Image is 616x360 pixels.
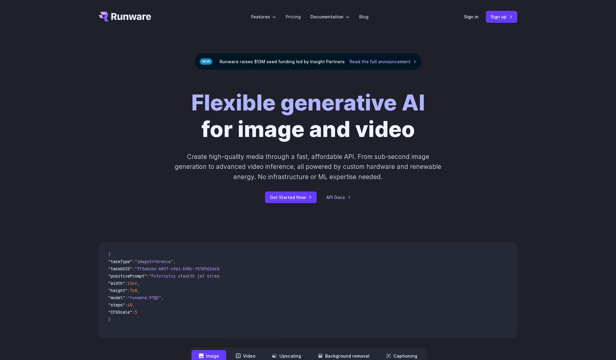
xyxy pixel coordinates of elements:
span: "taskType" [108,259,132,264]
span: "CFGScale" [108,309,132,315]
p: Create high-quality media through a fast, affordable API. From sub-second image generation to adv... [174,152,442,182]
a: API Docs [326,194,351,201]
span: , [132,302,135,308]
a: Sign up [486,11,517,23]
span: "steps" [108,302,125,308]
label: Features [251,13,276,20]
span: : [125,281,128,286]
label: Documentation [310,13,350,20]
span: "width" [108,281,125,286]
span: : [132,259,135,264]
a: Sign in [464,13,479,20]
span: , [161,295,164,300]
span: { [108,252,111,257]
a: Get Started Now [265,191,317,203]
span: "height" [108,288,128,293]
span: "taskUUID" [108,266,132,272]
span: : [132,309,135,315]
span: 5 [135,309,137,315]
span: "Futuristic stealth jet streaking through a neon-lit cityscape with glowing purple exhaust" [149,273,368,279]
span: , [137,288,140,293]
span: "imageInference" [135,259,173,264]
span: : [132,266,135,272]
h1: for image and video [191,89,425,142]
span: , [173,259,176,264]
span: : [125,302,128,308]
a: Go to / [99,12,151,21]
span: : [125,295,128,300]
span: "7f3ebcb6-b897-49e1-b98c-f5789d2d40d7" [135,266,226,272]
span: , [137,281,140,286]
span: } [108,317,111,322]
span: 40 [128,302,132,308]
span: : [147,273,149,279]
span: "runware:97@2" [128,295,161,300]
span: : [128,288,130,293]
a: Pricing [286,13,301,20]
span: "positivePrompt" [108,273,147,279]
span: 1344 [128,281,137,286]
div: Runware raises $13M seed funding led by Insight Partners [195,53,422,70]
span: "model" [108,295,125,300]
span: 768 [130,288,137,293]
strong: Flexible generative AI [191,89,425,116]
a: Read the full announcement [350,58,417,65]
a: Blog [359,13,368,20]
